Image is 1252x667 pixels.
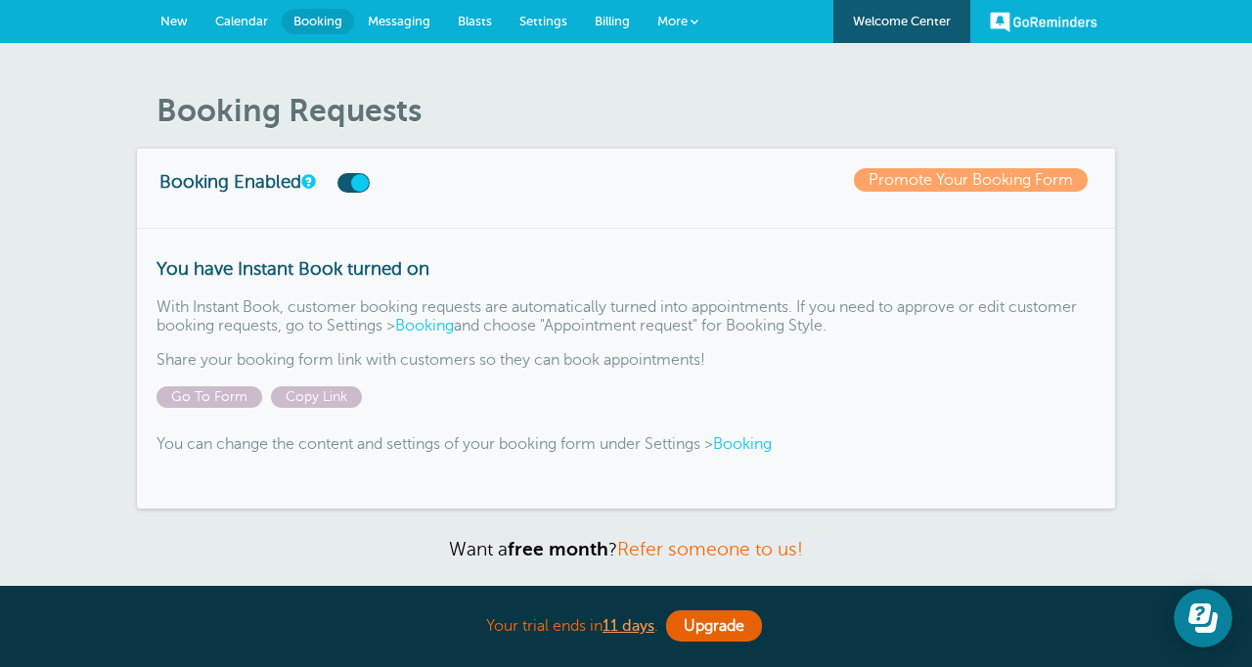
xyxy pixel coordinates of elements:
span: Booking [293,14,342,28]
span: Billing [595,14,630,28]
h3: Booking Enabled [159,168,453,193]
span: Settings [519,14,567,28]
span: Go To Form [156,386,262,408]
a: 11 days [603,617,654,635]
a: Go To Form [156,389,271,404]
a: Booking [395,317,454,334]
p: Want a ? [137,538,1115,560]
a: Booking [282,9,354,34]
span: New [160,14,188,28]
strong: free month [508,539,608,559]
span: Blasts [458,14,492,28]
a: Upgrade [666,610,762,642]
a: This switch turns your online booking form on or off. [301,175,313,188]
a: Refer someone to us! [617,539,803,559]
a: Promote Your Booking Form [854,168,1088,192]
p: Share your booking form link with customers so they can book appointments! [156,351,1095,370]
h3: You have Instant Book turned on [156,258,1095,280]
iframe: Resource center [1174,589,1232,647]
span: Copy Link [271,386,362,408]
a: Booking [713,435,772,453]
span: More [657,14,688,28]
p: With Instant Book, customer booking requests are automatically turned into appointments. If you n... [156,298,1095,335]
span: Messaging [368,14,430,28]
a: Copy Link [271,389,367,404]
span: Calendar [215,14,268,28]
div: Your trial ends in . [137,605,1115,647]
p: You can change the content and settings of your booking form under Settings > [156,435,1095,454]
h1: Booking Requests [156,92,1115,129]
